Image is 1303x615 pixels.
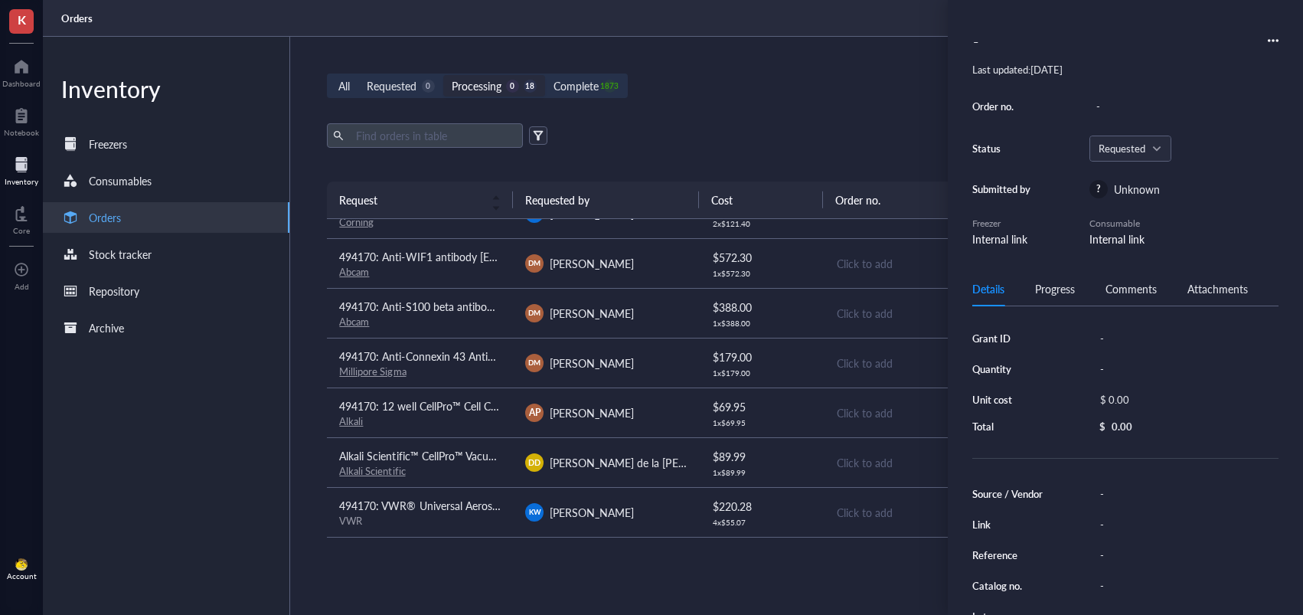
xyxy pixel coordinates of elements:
[89,283,139,299] div: Repository
[713,418,811,427] div: 1 x $ 69.95
[972,362,1050,376] div: Quantity
[972,393,1050,407] div: Unit cost
[823,338,1009,388] td: Click to add
[823,537,1009,587] td: Click to add
[713,319,811,328] div: 1 x $ 388.00
[550,256,634,271] span: [PERSON_NAME]
[713,219,811,228] div: 2 x $ 121.40
[713,398,811,415] div: $ 69.95
[339,348,511,364] span: 494170: Anti-Connexin 43 Antibody
[823,388,1009,437] td: Click to add
[972,142,1034,155] div: Status
[43,129,289,159] a: Freezers
[43,202,289,233] a: Orders
[528,307,540,318] span: DM
[972,548,1050,562] div: Reference
[5,152,38,186] a: Inventory
[713,518,811,527] div: 4 x $ 55.07
[837,504,997,521] div: Click to add
[1035,280,1075,297] div: Progress
[1093,389,1272,411] div: $ 0.00
[713,348,811,365] div: $ 179.00
[339,498,721,513] span: 494170: VWR® Universal Aerosol Filter Pipet Tips, Racked, Sterile, 100 - 1000 µl
[972,182,1034,196] div: Submitted by
[1114,182,1160,197] span: Unknown
[61,11,96,25] a: Orders
[972,100,1034,113] div: Order no.
[972,231,1034,247] div: Internal link
[506,80,519,93] div: 0
[15,558,28,571] img: da48f3c6-a43e-4a2d-aade-5eac0d93827f.jpeg
[1089,217,1279,231] div: Consumable
[837,305,997,322] div: Click to add
[339,364,406,378] a: Millipore Sigma
[550,306,634,321] span: [PERSON_NAME]
[966,25,985,57] div: -
[972,579,1050,593] div: Catalog no.
[1093,545,1279,566] div: -
[43,74,289,104] div: Inventory
[823,182,1009,218] th: Order no.
[972,280,1004,297] div: Details
[7,571,37,581] div: Account
[339,398,691,414] span: 494170: 12 well CellPro™ Cell Culture Plates with Lids, Flat Bottom, Sterile
[837,454,997,471] div: Click to add
[43,239,289,270] a: Stock tracker
[89,136,127,152] div: Freezers
[327,74,627,98] div: segmented control
[1089,231,1279,247] div: Internal link
[339,463,405,478] a: Alkali Scientific
[1099,420,1105,433] div: $
[89,246,152,263] div: Stock tracker
[43,165,289,196] a: Consumables
[339,264,369,279] a: Abcam
[1099,142,1159,155] span: Requested
[713,468,811,477] div: 1 x $ 89.99
[1093,328,1279,349] div: -
[823,487,1009,537] td: Click to add
[339,191,482,208] span: Request
[350,124,517,147] input: Find orders in table
[972,420,1050,433] div: Total
[972,487,1050,501] div: Source / Vendor
[713,448,811,465] div: $ 89.99
[837,255,997,272] div: Click to add
[699,182,823,218] th: Cost
[452,77,501,94] div: Processing
[1093,575,1279,597] div: -
[550,355,634,371] span: [PERSON_NAME]
[339,249,529,264] span: 494170: Anti-WIF1 antibody [EPR9385]
[528,456,540,469] span: DD
[89,209,121,226] div: Orders
[15,282,29,291] div: Add
[327,182,513,218] th: Request
[837,355,997,371] div: Click to add
[339,299,682,314] span: 494170: Anti-S100 beta antibody [EP1576Y] - [MEDICAL_DATA] Marker
[339,514,501,528] div: VWR
[1093,483,1279,505] div: -
[5,177,38,186] div: Inventory
[972,332,1050,345] div: Grant ID
[13,201,30,235] a: Core
[1089,96,1279,117] div: -
[1112,420,1132,433] div: 0.00
[972,217,1034,231] div: Freezer
[43,312,289,343] a: Archive
[2,54,41,88] a: Dashboard
[339,448,580,463] span: Alkali Scientific™ CellPro™ Vacuum Filtration Flasks
[13,226,30,235] div: Core
[1105,280,1157,297] div: Comments
[529,406,540,420] span: AP
[18,10,26,29] span: K
[4,128,39,137] div: Notebook
[339,314,369,329] a: Abcam
[4,103,39,137] a: Notebook
[43,276,289,306] a: Repository
[554,77,599,94] div: Complete
[89,172,152,189] div: Consumables
[339,214,374,229] a: Corning
[528,257,540,268] span: DM
[837,404,997,421] div: Click to add
[550,405,634,420] span: [PERSON_NAME]
[823,288,1009,338] td: Click to add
